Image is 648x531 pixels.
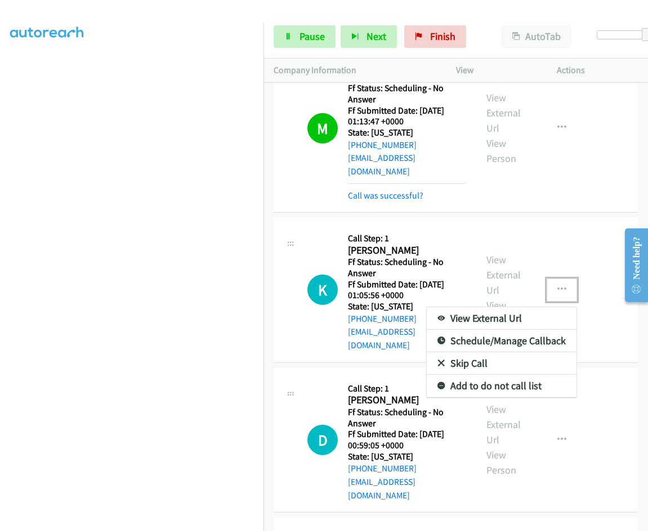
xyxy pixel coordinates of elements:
[615,220,648,310] iframe: Resource Center
[307,425,338,455] div: The call is yet to be attempted
[427,352,577,375] a: Skip Call
[427,330,577,352] a: Schedule/Manage Callback
[427,375,577,397] a: Add to do not call list
[307,425,338,455] h1: D
[427,307,577,330] a: View External Url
